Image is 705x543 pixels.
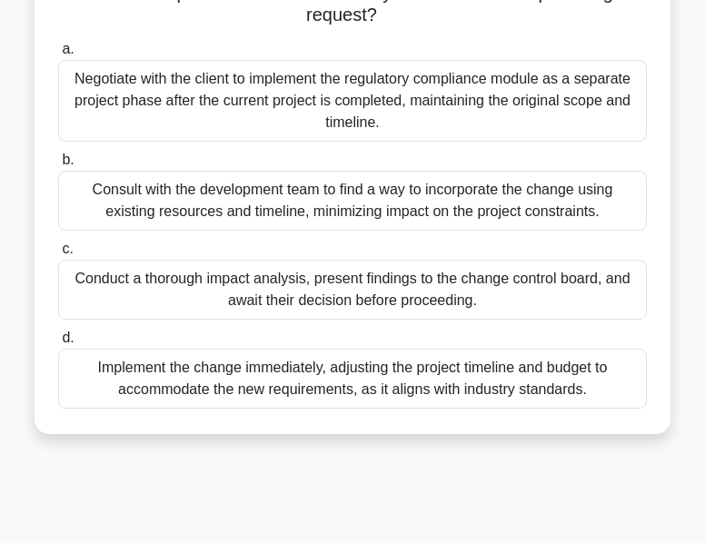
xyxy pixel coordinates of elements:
div: Implement the change immediately, adjusting the project timeline and budget to accommodate the ne... [58,349,647,409]
span: d. [62,330,74,345]
span: a. [62,41,74,56]
span: c. [62,241,73,256]
div: Consult with the development team to find a way to incorporate the change using existing resource... [58,171,647,231]
div: Conduct a thorough impact analysis, present findings to the change control board, and await their... [58,260,647,320]
div: Negotiate with the client to implement the regulatory compliance module as a separate project pha... [58,60,647,142]
span: b. [62,152,74,167]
